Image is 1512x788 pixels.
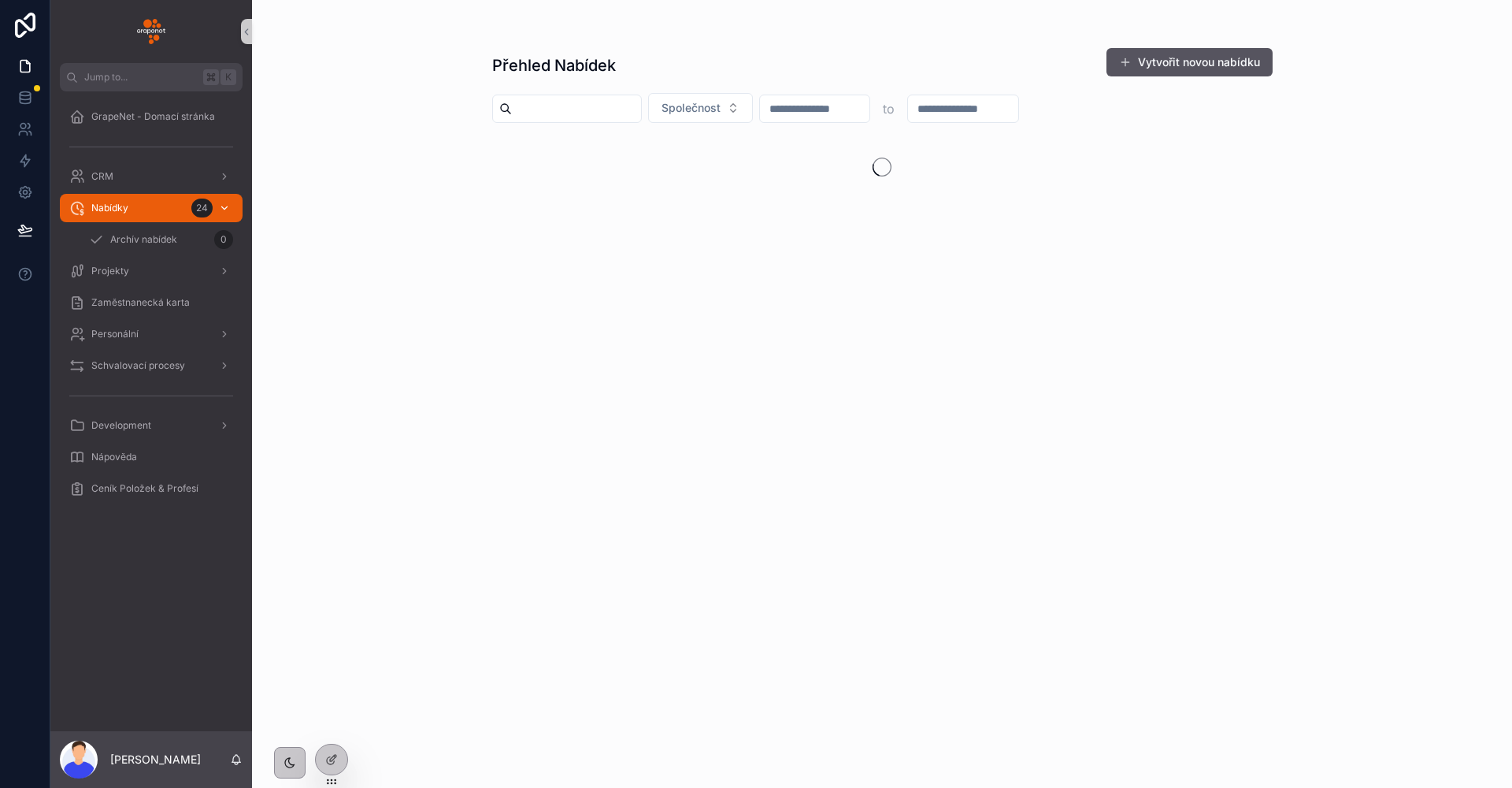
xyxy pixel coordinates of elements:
[91,202,128,214] span: Nabídky
[60,320,243,348] a: Personální
[91,359,185,372] span: Schvalovací procesy
[1106,48,1273,76] button: Vytvořit novou nabídku
[883,99,895,118] p: to
[60,411,243,440] a: Development
[60,257,243,285] a: Projekty
[191,199,213,217] div: 24
[91,170,113,183] span: CRM
[110,233,177,246] span: Archív nabídek
[60,162,243,191] a: CRM
[50,91,252,523] div: scrollable content
[91,265,129,277] span: Projekty
[91,419,151,432] span: Development
[60,474,243,503] a: Ceník Položek & Profesí
[214,230,233,249] div: 0
[60,443,243,471] a: Nápověda
[91,328,139,340] span: Personální
[91,110,215,123] span: GrapeNet - Domací stránka
[60,194,243,222] a: Nabídky24
[79,225,243,254] a: Archív nabídek0
[91,296,190,309] span: Zaměstnanecká karta
[91,451,137,463] span: Nápověda
[91,482,198,495] span: Ceník Položek & Profesí
[648,93,753,123] button: Select Button
[492,54,616,76] h1: Přehled Nabídek
[60,63,243,91] button: Jump to...K
[137,19,165,44] img: App logo
[661,100,721,116] span: Společnost
[60,288,243,317] a: Zaměstnanecká karta
[60,351,243,380] a: Schvalovací procesy
[84,71,197,84] span: Jump to...
[222,71,235,84] span: K
[110,752,201,768] p: [PERSON_NAME]
[60,102,243,131] a: GrapeNet - Domací stránka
